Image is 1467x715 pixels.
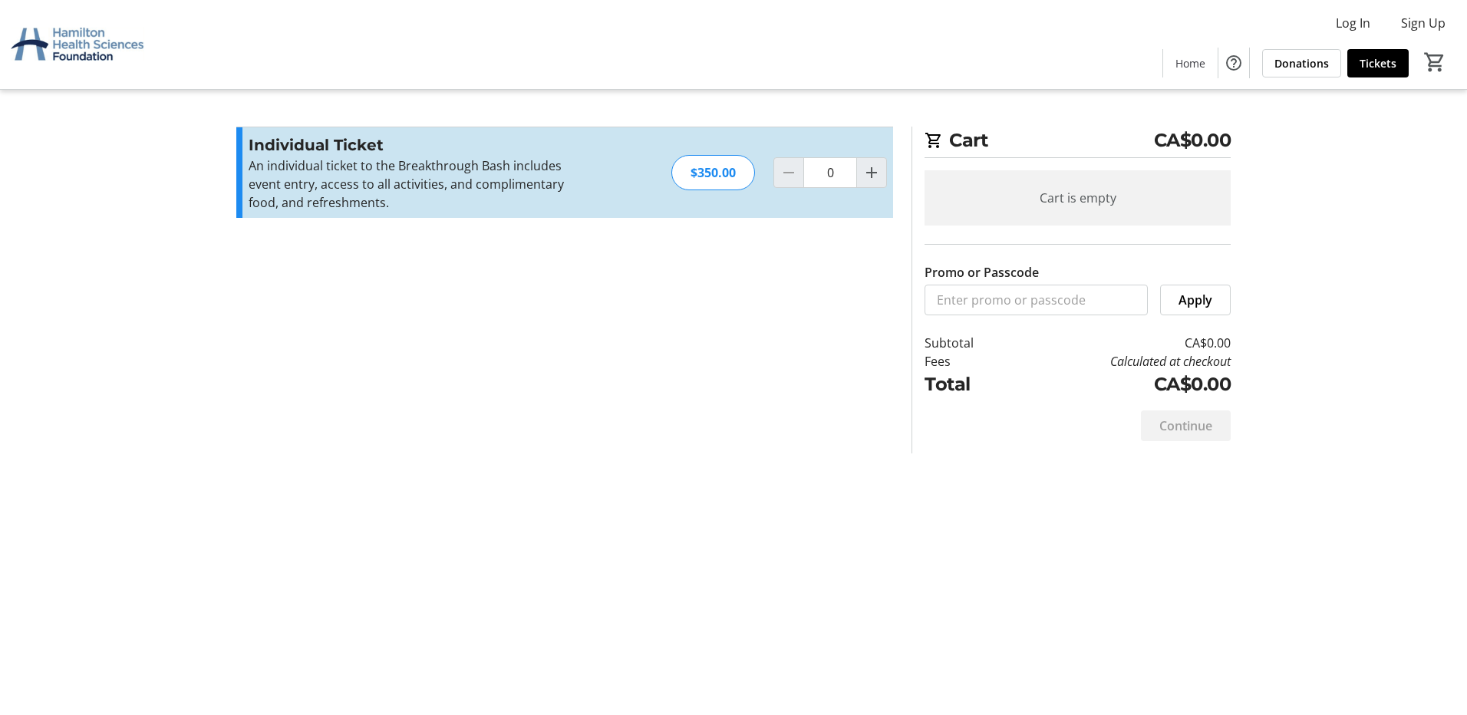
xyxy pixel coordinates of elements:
td: Subtotal [925,334,1014,352]
td: CA$0.00 [1014,334,1231,352]
td: Calculated at checkout [1014,352,1231,371]
button: Help [1218,48,1249,78]
td: Total [925,371,1014,398]
td: Fees [925,352,1014,371]
button: Sign Up [1389,11,1458,35]
p: An individual ticket to the Breakthrough Bash includes event entry, access to all activities, and... [249,157,584,212]
span: CA$0.00 [1154,127,1231,154]
div: Cart is empty [925,170,1231,226]
td: CA$0.00 [1014,371,1231,398]
span: Donations [1274,55,1329,71]
button: Cart [1421,48,1449,76]
a: Home [1163,49,1218,77]
h3: Individual Ticket [249,133,584,157]
span: Sign Up [1401,14,1446,32]
button: Increment by one [857,158,886,187]
span: Apply [1179,291,1212,309]
button: Log In [1324,11,1383,35]
img: Hamilton Health Sciences Foundation's Logo [9,6,146,83]
input: Enter promo or passcode [925,285,1148,315]
h2: Cart [925,127,1231,158]
a: Tickets [1347,49,1409,77]
label: Promo or Passcode [925,263,1039,282]
input: Individual Ticket Quantity [803,157,857,188]
span: Home [1175,55,1205,71]
span: Tickets [1360,55,1396,71]
div: $350.00 [671,155,755,190]
span: Log In [1336,14,1370,32]
button: Apply [1160,285,1231,315]
a: Donations [1262,49,1341,77]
